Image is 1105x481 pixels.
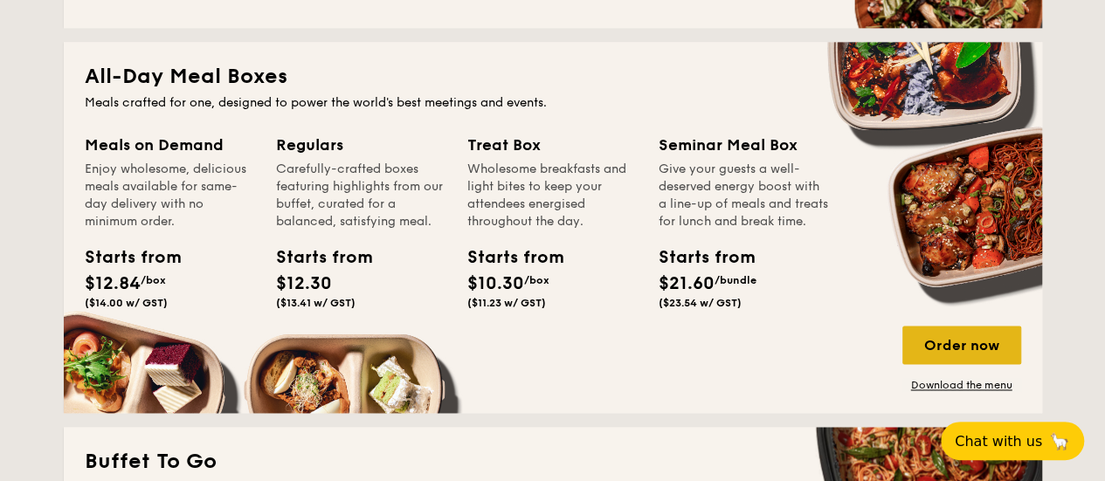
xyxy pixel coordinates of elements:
div: Wholesome breakfasts and light bites to keep your attendees energised throughout the day. [467,161,638,230]
div: Carefully-crafted boxes featuring highlights from our buffet, curated for a balanced, satisfying ... [276,161,446,230]
span: $10.30 [467,273,524,294]
span: ($14.00 w/ GST) [85,297,168,309]
span: Chat with us [955,433,1042,450]
a: Download the menu [902,378,1021,392]
div: Give your guests a well-deserved energy boost with a line-up of meals and treats for lunch and br... [659,161,829,230]
span: $21.60 [659,273,715,294]
button: Chat with us🦙 [941,422,1084,460]
div: Order now [902,326,1021,364]
span: /bundle [715,274,756,286]
h2: All-Day Meal Boxes [85,63,1021,91]
div: Starts from [467,244,546,271]
div: Starts from [276,244,355,271]
span: $12.84 [85,273,141,294]
div: Treat Box [467,133,638,157]
h2: Buffet To Go [85,448,1021,476]
span: 🦙 [1049,431,1070,451]
span: ($13.41 w/ GST) [276,297,356,309]
div: Enjoy wholesome, delicious meals available for same-day delivery with no minimum order. [85,161,255,230]
div: Starts from [85,244,163,271]
span: ($23.54 w/ GST) [659,297,742,309]
div: Meals crafted for one, designed to power the world's best meetings and events. [85,94,1021,112]
span: ($11.23 w/ GST) [467,297,546,309]
span: /box [141,274,166,286]
div: Regulars [276,133,446,157]
span: /box [524,274,549,286]
div: Seminar Meal Box [659,133,829,157]
div: Starts from [659,244,737,271]
div: Meals on Demand [85,133,255,157]
span: $12.30 [276,273,332,294]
